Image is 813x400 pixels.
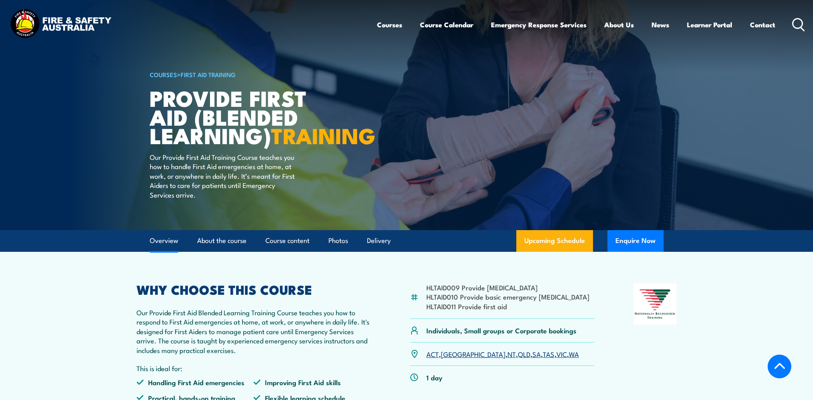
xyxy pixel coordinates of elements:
[426,349,439,359] a: ACT
[137,308,371,355] p: Our Provide First Aid Blended Learning Training Course teaches you how to respond to First Aid em...
[150,230,178,251] a: Overview
[569,349,579,359] a: WA
[150,69,348,79] h6: >
[367,230,391,251] a: Delivery
[150,88,348,145] h1: Provide First Aid (Blended Learning)
[426,283,589,292] li: HLTAID009 Provide [MEDICAL_DATA]
[652,14,669,35] a: News
[426,302,589,311] li: HLTAID011 Provide first aid
[150,70,177,79] a: COURSES
[604,14,634,35] a: About Us
[507,349,516,359] a: NT
[750,14,775,35] a: Contact
[687,14,732,35] a: Learner Portal
[556,349,567,359] a: VIC
[543,349,554,359] a: TAS
[265,230,310,251] a: Course content
[491,14,587,35] a: Emergency Response Services
[271,118,375,151] strong: TRAINING
[634,284,677,324] img: Nationally Recognised Training logo.
[426,326,577,335] p: Individuals, Small groups or Corporate bookings
[532,349,541,359] a: SA
[426,349,579,359] p: , , , , , , ,
[516,230,593,252] a: Upcoming Schedule
[518,349,530,359] a: QLD
[181,70,236,79] a: First Aid Training
[150,152,296,199] p: Our Provide First Aid Training Course teaches you how to handle First Aid emergencies at home, at...
[441,349,505,359] a: [GEOGRAPHIC_DATA]
[377,14,402,35] a: Courses
[137,378,254,387] li: Handling First Aid emergencies
[253,378,371,387] li: Improving First Aid skills
[607,230,664,252] button: Enquire Now
[328,230,348,251] a: Photos
[137,284,371,295] h2: WHY CHOOSE THIS COURSE
[137,363,371,373] p: This is ideal for:
[426,292,589,301] li: HLTAID010 Provide basic emergency [MEDICAL_DATA]
[420,14,473,35] a: Course Calendar
[197,230,247,251] a: About the course
[426,373,442,382] p: 1 day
